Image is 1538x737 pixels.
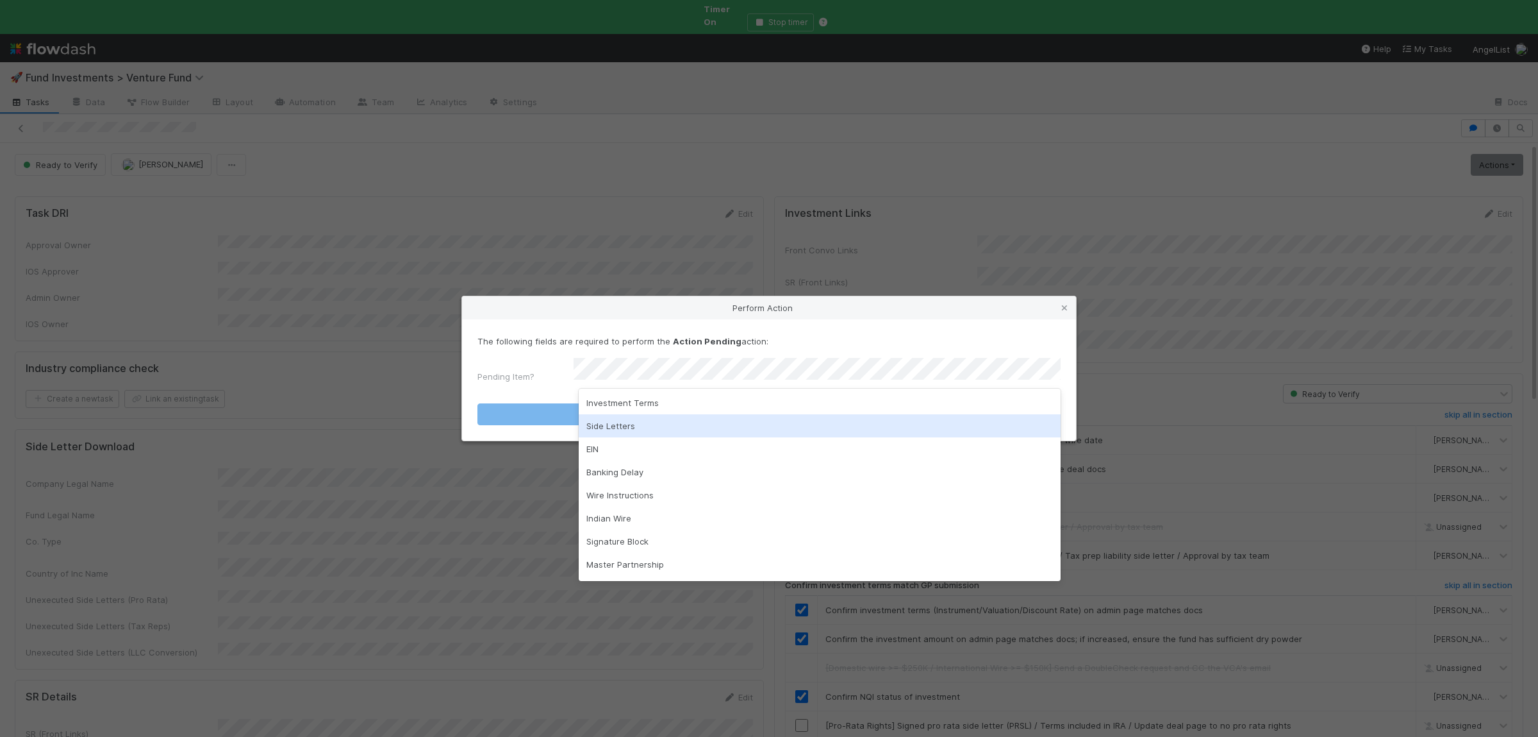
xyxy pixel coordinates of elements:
[579,414,1061,437] div: Side Letters
[673,336,741,346] strong: Action Pending
[462,296,1076,319] div: Perform Action
[477,403,1061,425] button: Action Pending
[477,370,534,383] label: Pending Item?
[579,437,1061,461] div: EIN
[579,576,1061,599] div: Bank Migration
[579,530,1061,553] div: Signature Block
[477,335,1061,348] p: The following fields are required to perform the action:
[579,553,1061,576] div: Master Partnership
[579,507,1061,530] div: Indian Wire
[579,461,1061,484] div: Banking Delay
[579,391,1061,414] div: Investment Terms
[579,484,1061,507] div: Wire Instructions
